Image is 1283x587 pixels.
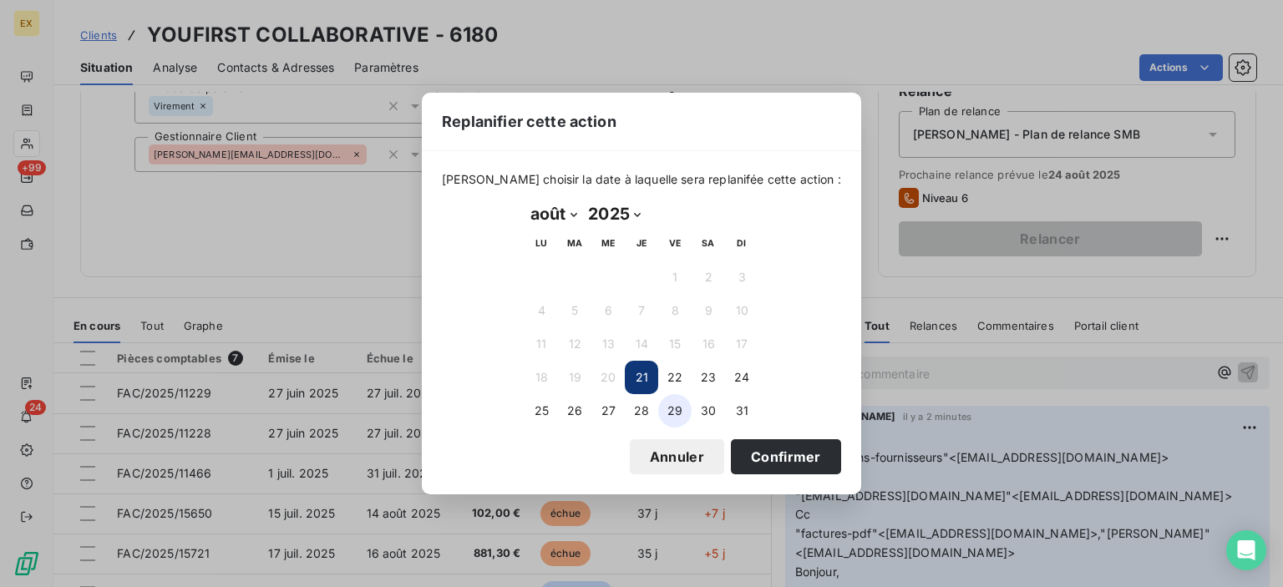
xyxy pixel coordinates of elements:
button: 27 [591,394,625,428]
th: mardi [558,227,591,261]
button: 14 [625,327,658,361]
button: 4 [525,294,558,327]
button: 12 [558,327,591,361]
button: 7 [625,294,658,327]
button: 2 [692,261,725,294]
button: 25 [525,394,558,428]
button: 6 [591,294,625,327]
button: 9 [692,294,725,327]
button: 31 [725,394,758,428]
th: dimanche [725,227,758,261]
span: [PERSON_NAME] choisir la date à laquelle sera replanifée cette action : [442,171,841,188]
th: lundi [525,227,558,261]
button: 22 [658,361,692,394]
button: 19 [558,361,591,394]
button: 3 [725,261,758,294]
button: 24 [725,361,758,394]
th: mercredi [591,227,625,261]
button: 10 [725,294,758,327]
button: Annuler [630,439,724,474]
button: 23 [692,361,725,394]
button: 1 [658,261,692,294]
button: 29 [658,394,692,428]
button: 26 [558,394,591,428]
button: 18 [525,361,558,394]
button: 5 [558,294,591,327]
button: 11 [525,327,558,361]
button: 13 [591,327,625,361]
th: samedi [692,227,725,261]
th: jeudi [625,227,658,261]
span: Replanifier cette action [442,110,616,133]
button: 16 [692,327,725,361]
button: 21 [625,361,658,394]
button: 20 [591,361,625,394]
button: 8 [658,294,692,327]
button: 15 [658,327,692,361]
th: vendredi [658,227,692,261]
div: Open Intercom Messenger [1226,530,1266,570]
button: 17 [725,327,758,361]
button: Confirmer [731,439,841,474]
button: 28 [625,394,658,428]
button: 30 [692,394,725,428]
